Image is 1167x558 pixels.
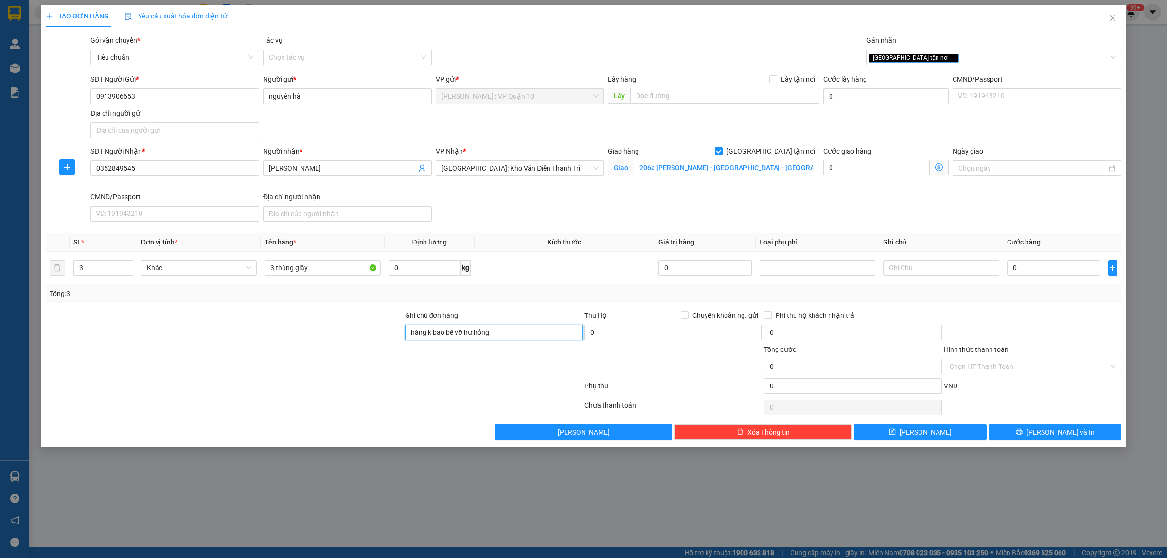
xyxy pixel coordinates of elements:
button: printer[PERSON_NAME] và In [989,424,1121,440]
span: [PERSON_NAME] [558,427,610,437]
span: Lấy [608,88,630,104]
span: SL [73,238,81,246]
span: VP Nhận [436,147,463,155]
input: Giao tận nơi [634,160,819,175]
span: Phí thu hộ khách nhận trả [772,310,858,321]
input: VD: Bàn, Ghế [265,260,380,276]
span: [GEOGRAPHIC_DATA] tận nơi [723,146,819,157]
label: Gán nhãn [866,36,896,44]
span: Tiêu chuẩn [96,50,253,65]
span: Lấy tận nơi [777,74,819,85]
input: Ghi chú đơn hàng [405,325,583,340]
span: user-add [418,164,426,172]
img: icon [124,13,132,20]
div: CMND/Passport [953,74,1121,85]
span: [GEOGRAPHIC_DATA] tận nơi [869,54,959,63]
button: plus [59,159,75,175]
div: VP gửi [436,74,604,85]
span: close [1109,14,1116,22]
div: SĐT Người Nhận [90,146,259,157]
span: plus [1109,264,1117,272]
span: plus [46,13,53,19]
span: Cước hàng [1007,238,1041,246]
button: save[PERSON_NAME] [854,424,987,440]
button: Close [1099,5,1126,32]
div: SĐT Người Gửi [90,74,259,85]
div: Địa chỉ người nhận [263,192,432,202]
span: Chuyển khoản ng. gửi [689,310,762,321]
span: Đơn vị tính [141,238,177,246]
label: Cước giao hàng [823,147,871,155]
span: Gói vận chuyển [90,36,140,44]
label: Tác vụ [263,36,283,44]
label: Ghi chú đơn hàng [405,312,459,319]
span: kg [461,260,471,276]
span: Tên hàng [265,238,296,246]
span: save [889,428,896,436]
div: Người gửi [263,74,432,85]
button: delete [50,260,65,276]
div: CMND/Passport [90,192,259,202]
span: Hồ Chí Minh : VP Quận 10 [442,89,599,104]
span: plus [60,163,74,171]
input: Cước giao hàng [823,160,930,175]
span: Tổng cước [764,346,796,353]
div: Tổng: 3 [50,288,450,299]
span: Giá trị hàng [658,238,694,246]
span: Thu Hộ [584,312,607,319]
span: close [950,55,955,60]
input: 0 [658,260,752,276]
button: plus [1108,260,1117,276]
span: delete [737,428,743,436]
span: Định lượng [412,238,447,246]
th: Loại phụ phí [756,233,879,252]
input: Địa chỉ của người gửi [90,122,259,138]
input: Địa chỉ của người nhận [263,206,432,222]
span: Kích thước [548,238,581,246]
span: Giao [608,160,634,175]
div: Chưa thanh toán [583,400,763,417]
input: Ngày giao [958,163,1107,174]
label: Hình thức thanh toán [944,346,1008,353]
span: dollar-circle [935,163,943,171]
span: [PERSON_NAME] [900,427,952,437]
label: Cước lấy hàng [823,75,867,83]
div: Địa chỉ người gửi [90,108,259,119]
span: TẠO ĐƠN HÀNG [46,12,109,20]
span: Xóa Thông tin [747,427,790,437]
input: Dọc đường [630,88,819,104]
div: Người nhận [263,146,432,157]
span: [PERSON_NAME] và In [1026,427,1095,437]
span: Yêu cầu xuất hóa đơn điện tử [124,12,227,20]
span: VND [944,382,957,390]
div: Phụ thu [583,381,763,398]
button: deleteXóa Thông tin [674,424,852,440]
input: Ghi Chú [883,260,999,276]
span: printer [1016,428,1023,436]
button: [PERSON_NAME] [495,424,672,440]
th: Ghi chú [879,233,1003,252]
span: Lấy hàng [608,75,636,83]
span: Khác [147,261,251,275]
span: Giao hàng [608,147,639,155]
input: Cước lấy hàng [823,88,949,104]
span: Hà Nội: Kho Văn Điển Thanh Trì [442,161,599,175]
label: Ngày giao [953,147,983,155]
